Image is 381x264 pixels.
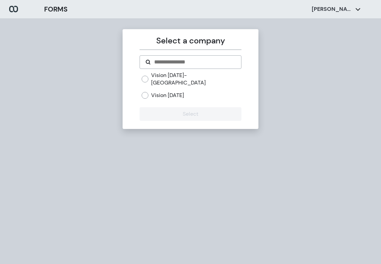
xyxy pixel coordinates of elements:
[140,107,241,121] button: Select
[140,35,241,47] p: Select a company
[312,5,352,13] p: [PERSON_NAME]
[151,72,241,86] label: Vision [DATE]- [GEOGRAPHIC_DATA]
[153,58,235,66] input: Search
[44,4,68,14] h3: FORMS
[151,92,184,99] label: Vision [DATE]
